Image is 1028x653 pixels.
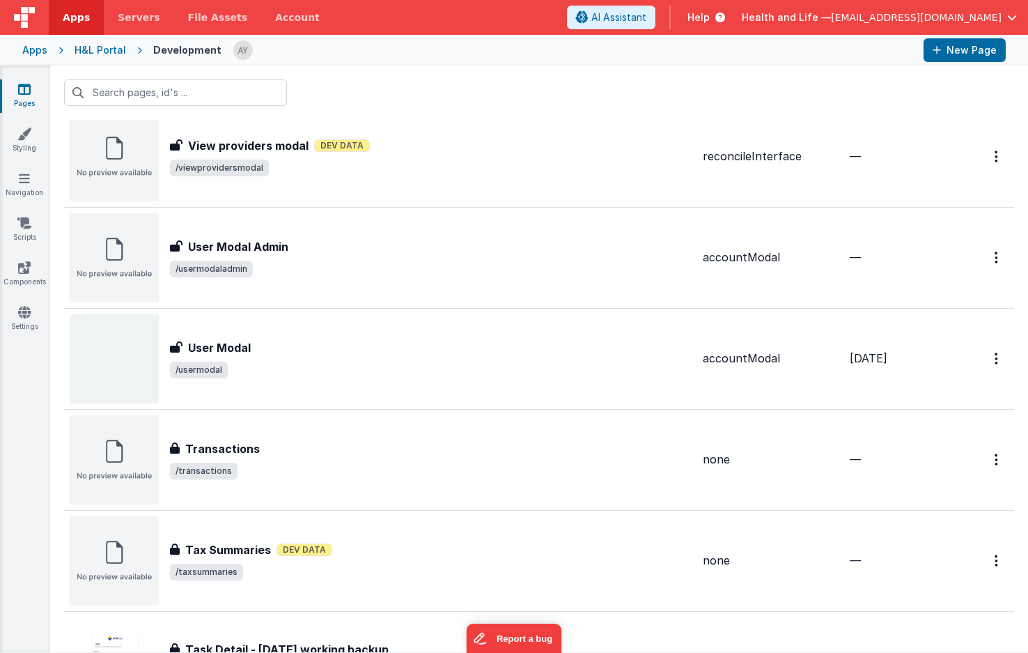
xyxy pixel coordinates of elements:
[188,339,251,356] h3: User Modal
[188,137,309,154] h3: View providers modal
[170,362,228,378] span: /usermodal
[233,40,253,60] img: 14202422f6480247bff2986d20d04001
[185,541,271,558] h3: Tax Summaries
[64,79,287,106] input: Search pages, id's ...
[591,10,646,24] span: AI Assistant
[703,351,839,367] div: accountModal
[986,344,1008,373] button: Options
[75,43,126,57] div: H&L Portal
[850,553,861,567] span: —
[63,10,90,24] span: Apps
[986,142,1008,171] button: Options
[703,452,839,468] div: none
[314,139,370,152] span: Dev Data
[850,149,861,163] span: —
[170,463,237,479] span: /transactions
[185,440,260,457] h3: Transactions
[703,148,839,164] div: reconcileInterface
[831,10,1002,24] span: [EMAIL_ADDRESS][DOMAIN_NAME]
[170,564,243,581] span: /taxsummaries
[986,445,1008,474] button: Options
[924,38,1006,62] button: New Page
[850,250,861,264] span: —
[850,452,861,466] span: —
[118,10,159,24] span: Servers
[188,238,288,255] h3: User Modal Admin
[742,10,1017,24] button: Health and Life — [EMAIL_ADDRESS][DOMAIN_NAME]
[986,243,1008,272] button: Options
[986,546,1008,575] button: Options
[170,261,253,277] span: /usermodaladmin
[703,249,839,266] div: accountModal
[170,160,269,176] span: /viewprovidersmodal
[22,43,47,57] div: Apps
[742,10,831,24] span: Health and Life —
[467,624,562,653] iframe: Marker.io feedback button
[277,544,332,556] span: Dev Data
[703,553,839,569] div: none
[153,43,221,57] div: Development
[850,351,887,365] span: [DATE]
[188,10,248,24] span: File Assets
[567,6,655,29] button: AI Assistant
[687,10,710,24] span: Help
